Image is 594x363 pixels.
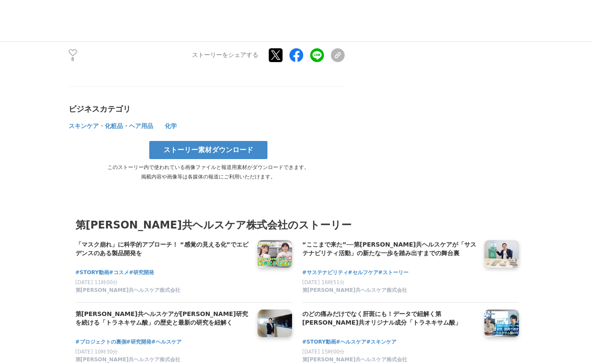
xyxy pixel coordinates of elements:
a: #ストーリー [378,269,409,277]
span: [DATE] 15時00分 [302,349,345,355]
a: 第[PERSON_NAME]共ヘルスケアが[PERSON_NAME]研究を続ける「トラネキサム酸」の歴史と最新の研究を紐解く [75,310,251,328]
a: #STORY動画 [75,269,109,277]
a: 「マスク崩れ」に科学的アプローチ！ “感覚の見える化”でエビデンスのある製品開発を [75,240,251,258]
a: “ここまで来た”──第[PERSON_NAME]共ヘルスケアが「サステナビリティ活動」の新たな一歩を踏み出すまでの舞台裏 [302,240,478,258]
a: スキンケア・化粧品・ヘア用品 [69,124,154,129]
a: #プロジェクトの裏側 [75,338,126,346]
a: 第[PERSON_NAME]共ヘルスケア株式会社 [75,287,251,295]
a: 第[PERSON_NAME]共ヘルスケア株式会社 [302,287,478,295]
a: ストーリー素材ダウンロード [149,141,267,159]
span: [DATE] 16時51分 [302,279,345,285]
a: のどの痛みだけでなく肝斑にも！データで紐解く第[PERSON_NAME]共オリジナル成分「トラネキサム酸」 [302,310,478,328]
a: #研究開発 [126,338,151,346]
span: [DATE] 11時00分 [75,279,118,285]
span: 第[PERSON_NAME]共ヘルスケア株式会社 [302,287,408,294]
a: #ヘルスケア [151,338,182,346]
p: ストーリーをシェアする [192,51,258,59]
span: 第[PERSON_NAME]共ヘルスケア株式会社 [75,287,181,294]
span: [DATE] 10時30分 [75,349,118,355]
a: #コスメ [109,269,129,277]
h4: のどの痛みだけでなく肝斑にも！データで紐解く第[PERSON_NAME]共オリジナル成分「トラネキサム酸」 [302,310,478,327]
p: このストーリー内で使われている画像ファイルと報道用素材がダウンロードできます。 掲載内容や画像等は各媒体の報道にご利用いただけます。 [69,163,348,181]
span: スキンケア・化粧品・ヘア用品 [69,122,153,129]
h4: 第[PERSON_NAME]共ヘルスケアが[PERSON_NAME]研究を続ける「トラネキサム酸」の歴史と最新の研究を紐解く [75,310,251,327]
p: 8 [69,57,77,62]
a: 化学 [165,124,177,129]
div: ビジネスカテゴリ [69,104,345,114]
a: #スキンケア [366,338,396,346]
a: #セルフケア [348,269,378,277]
h3: 第[PERSON_NAME]共ヘルスケア株式会社のストーリー [75,217,519,233]
a: #研究開発 [129,269,154,277]
a: #サステナビリティ [302,269,348,277]
a: #STORY動画 [302,338,336,346]
a: #ヘルスケア [336,338,366,346]
span: 化学 [165,122,177,129]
